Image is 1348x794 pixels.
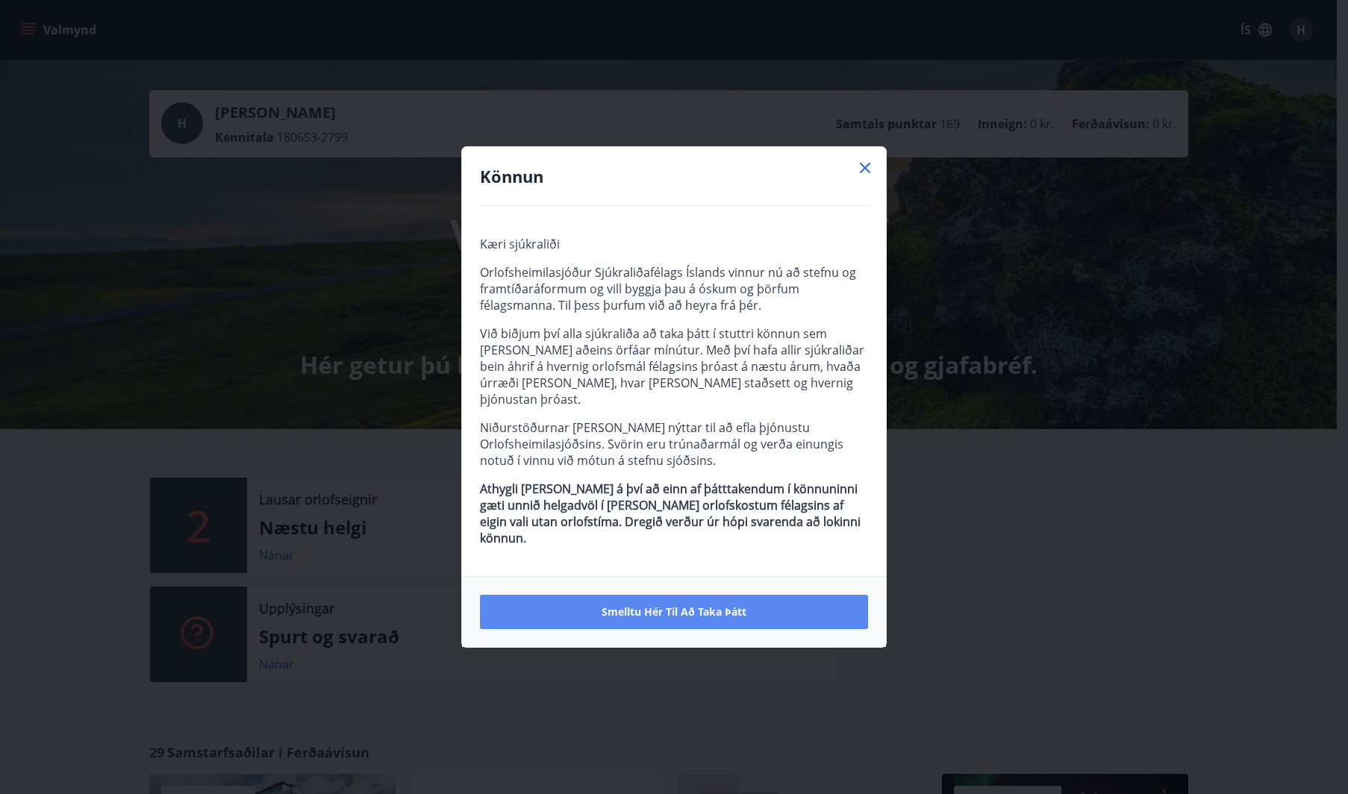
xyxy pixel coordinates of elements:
[480,419,868,469] p: Niðurstöðurnar [PERSON_NAME] nýttar til að efla þjónustu Orlofsheimilasjóðsins. Svörin eru trúnað...
[480,325,868,407] p: Við biðjum því alla sjúkraliða að taka þátt í stuttri könnun sem [PERSON_NAME] aðeins örfáar mínú...
[480,165,868,187] h4: Könnun
[480,595,868,629] button: Smelltu hér til að taka þátt
[480,264,868,313] p: Orlofsheimilasjóður Sjúkraliðafélags Íslands vinnur nú að stefnu og framtíðaráformum og vill bygg...
[602,604,746,619] span: Smelltu hér til að taka þátt
[480,481,861,546] strong: Athygli [PERSON_NAME] á því að einn af þátttakendum í könnuninni gæti unnið helgadvöl í [PERSON_N...
[480,236,868,252] p: Kæri sjúkraliði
